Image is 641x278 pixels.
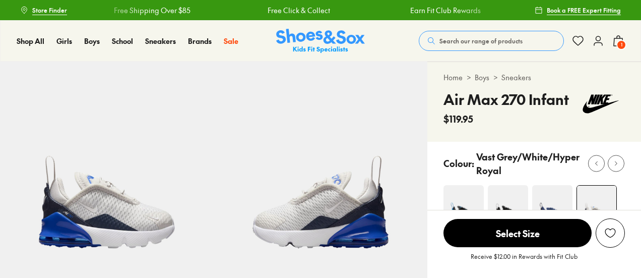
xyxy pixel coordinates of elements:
[501,72,531,83] a: Sneakers
[20,1,67,19] a: Store Finder
[616,40,626,50] span: 1
[32,6,67,15] span: Store Finder
[443,219,592,247] span: Select Size
[471,252,578,270] p: Receive $12.00 in Rewards with Fit Club
[214,62,427,275] img: 5-543285_1
[576,89,625,119] img: Vendor logo
[612,30,624,52] button: 1
[17,36,44,46] a: Shop All
[488,185,528,226] img: 4-453156_1
[439,36,523,45] span: Search our range of products
[224,36,238,46] a: Sale
[532,185,572,226] img: 4-478599_1
[443,72,463,83] a: Home
[535,1,621,19] a: Book a FREE Expert Fitting
[84,36,100,46] a: Boys
[443,89,569,110] h4: Air Max 270 Infant
[112,36,133,46] a: School
[114,5,190,16] a: Free Shipping Over $85
[475,72,489,83] a: Boys
[410,5,480,16] a: Earn Fit Club Rewards
[419,31,564,51] button: Search our range of products
[188,36,212,46] a: Brands
[577,186,616,225] img: 4-543284_1
[443,185,484,226] img: 4-493713_1
[547,6,621,15] span: Book a FREE Expert Fitting
[476,150,581,177] p: Vast Grey/White/Hyper Royal
[443,112,473,126] span: $119.95
[443,218,592,248] button: Select Size
[145,36,176,46] a: Sneakers
[56,36,72,46] a: Girls
[443,156,474,170] p: Colour:
[276,29,365,53] a: Shoes & Sox
[276,29,365,53] img: SNS_Logo_Responsive.svg
[268,5,330,16] a: Free Click & Collect
[443,72,625,83] div: > >
[596,218,625,248] button: Add to Wishlist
